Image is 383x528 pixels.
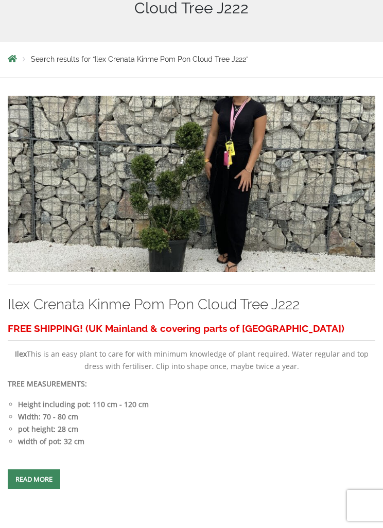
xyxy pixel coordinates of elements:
a: Ilex Crenata Kinme Pom Pon Cloud Tree J222 [8,178,375,188]
nav: Breadcrumbs [8,54,375,66]
a: Read more [8,469,60,489]
p: This is an easy plant to care for with minimum knowledge of plant required. Water regular and top... [8,348,375,373]
strong: Width: 70 - 80 cm [18,412,78,421]
strong: pot height: 28 cm [18,424,78,434]
strong: Height including pot: 110 cm - 120 cm [18,399,149,409]
strong: width of pot: 32 cm [18,436,84,446]
a: Ilex Crenata Kinme Pom Pon Cloud Tree J222 [8,296,300,313]
img: Ilex Crenata Kinme Pom Pon Cloud Tree J222 - A55B8E05 9B8C 4A4B 9033 98E081062727 [8,96,375,272]
h3: FREE SHIPPING! (UK Mainland & covering parts of [GEOGRAPHIC_DATA]) [8,319,375,338]
strong: TREE MEASUREMENTS: [8,379,87,389]
b: Ilex [15,349,27,359]
span: Search results for “Ilex Crenata Kinme Pom Pon Cloud Tree J222” [31,55,248,63]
